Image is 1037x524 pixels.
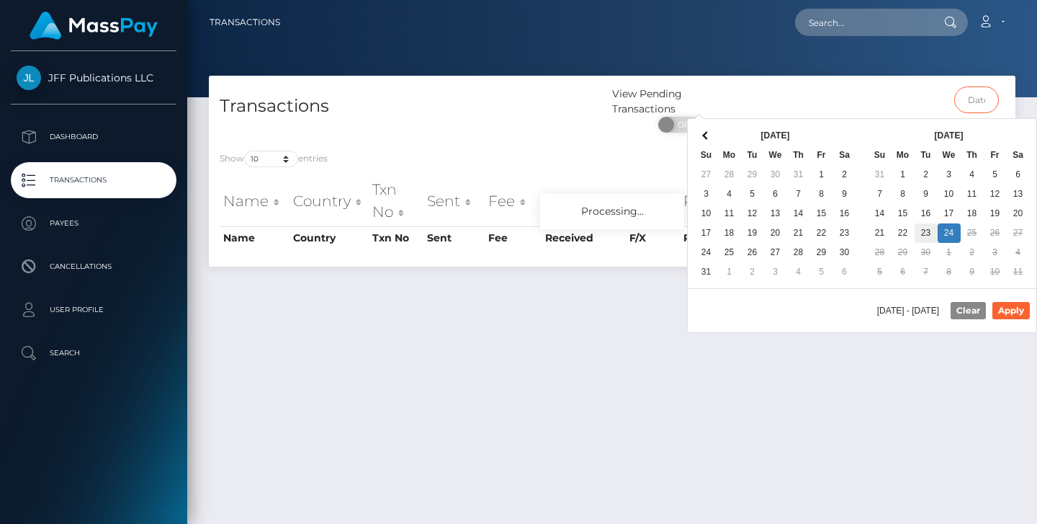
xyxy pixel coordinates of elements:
td: 18 [961,204,984,223]
td: 3 [938,165,961,185]
td: 15 [810,204,833,223]
td: 23 [915,223,938,243]
td: 25 [718,243,741,262]
td: 19 [741,223,764,243]
td: 28 [787,243,810,262]
th: [DATE] [718,126,833,146]
label: Show entries [220,151,328,167]
img: JFF Publications LLC [17,66,41,90]
th: Country [289,175,369,226]
td: 31 [868,165,892,185]
td: 9 [961,262,984,282]
td: 29 [741,165,764,185]
td: 4 [718,185,741,204]
td: 27 [1007,223,1030,243]
td: 23 [833,223,856,243]
a: Payees [11,205,176,241]
td: 3 [695,185,718,204]
p: Transactions [17,169,171,191]
th: Txn No [369,226,423,249]
td: 25 [961,223,984,243]
a: Cancellations [11,249,176,285]
th: Txn No [369,175,423,226]
td: 3 [984,243,1007,262]
td: 6 [892,262,915,282]
img: MassPay Logo [30,12,158,40]
td: 27 [764,243,787,262]
td: 14 [787,204,810,223]
span: [DATE] - [DATE] [877,306,945,315]
td: 30 [915,243,938,262]
td: 5 [810,262,833,282]
td: 26 [984,223,1007,243]
td: 16 [833,204,856,223]
th: Tu [741,146,764,165]
th: Fr [810,146,833,165]
td: 4 [961,165,984,185]
td: 10 [984,262,1007,282]
td: 22 [892,223,915,243]
td: 8 [938,262,961,282]
a: Dashboard [11,119,176,155]
td: 8 [892,185,915,204]
td: 21 [787,223,810,243]
td: 4 [787,262,810,282]
p: Dashboard [17,126,171,148]
td: 17 [938,204,961,223]
p: Cancellations [17,256,171,277]
td: 18 [718,223,741,243]
td: 2 [833,165,856,185]
td: 13 [764,204,787,223]
td: 5 [868,262,892,282]
th: F/X [626,175,679,226]
a: Search [11,335,176,371]
th: We [938,146,961,165]
span: OFF [666,117,702,133]
td: 16 [915,204,938,223]
th: Received [542,175,626,226]
td: 27 [695,165,718,185]
td: 6 [833,262,856,282]
td: 17 [695,223,718,243]
input: Search... [795,9,930,36]
td: 21 [868,223,892,243]
td: 1 [938,243,961,262]
td: 11 [1007,262,1030,282]
td: 6 [1007,165,1030,185]
button: Apply [992,302,1030,319]
td: 5 [741,185,764,204]
th: Sent [423,175,485,226]
th: Su [695,146,718,165]
th: Fee [485,175,542,226]
td: 7 [868,185,892,204]
td: 13 [1007,185,1030,204]
p: Search [17,342,171,364]
td: 20 [1007,204,1030,223]
th: Name [220,175,289,226]
td: 24 [695,243,718,262]
td: 14 [868,204,892,223]
th: Mo [718,146,741,165]
td: 12 [741,204,764,223]
p: Payees [17,213,171,234]
a: User Profile [11,292,176,328]
th: Th [961,146,984,165]
th: Name [220,226,289,249]
th: Received [542,226,626,249]
td: 9 [833,185,856,204]
th: Su [868,146,892,165]
td: 30 [764,165,787,185]
th: Mo [892,146,915,165]
td: 3 [764,262,787,282]
th: [DATE] [892,126,1007,146]
td: 19 [984,204,1007,223]
td: 11 [961,185,984,204]
td: 24 [938,223,961,243]
th: Th [787,146,810,165]
td: 28 [718,165,741,185]
th: F/X [626,226,679,249]
td: 5 [984,165,1007,185]
td: 20 [764,223,787,243]
th: Fee [485,226,542,249]
td: 8 [810,185,833,204]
